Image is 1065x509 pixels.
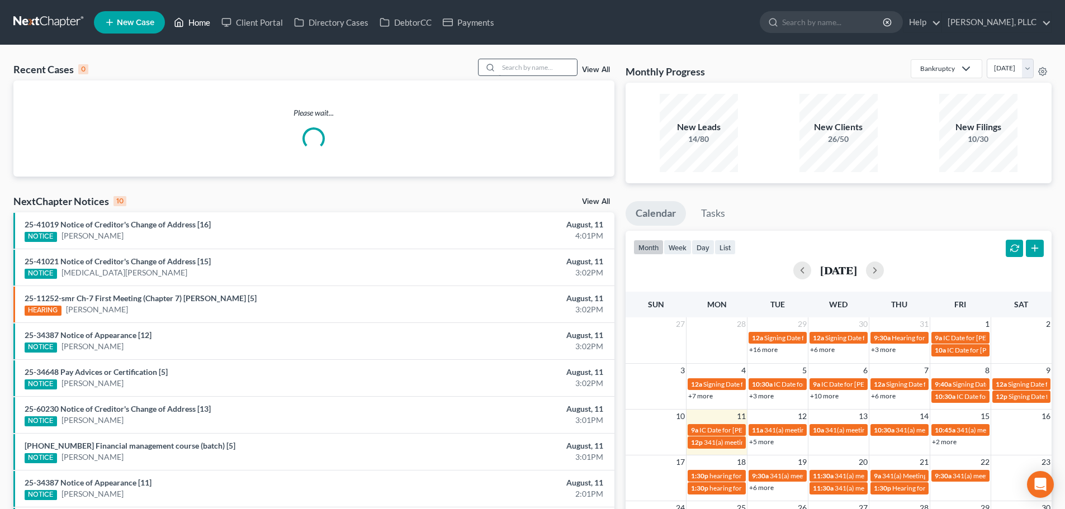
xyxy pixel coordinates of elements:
div: 3:01PM [418,415,603,426]
span: 12 [797,410,808,423]
span: 9a [935,334,942,342]
a: DebtorCC [374,12,437,32]
span: 28 [736,317,747,331]
span: 2 [1045,317,1052,331]
div: 26/50 [799,134,878,145]
div: New Clients [799,121,878,134]
div: HEARING [25,306,61,316]
span: 10:45a [935,426,955,434]
span: 31 [919,317,930,331]
a: +6 more [810,345,835,354]
span: IC Date for [PERSON_NAME] [774,380,859,388]
a: [PERSON_NAME] [61,415,124,426]
span: 4 [740,364,747,377]
span: Wed [829,299,848,309]
span: IC Date for [PERSON_NAME] [957,392,1042,401]
span: 12a [874,380,885,388]
button: month [633,240,664,255]
span: 9a [691,426,698,434]
div: August, 11 [418,477,603,488]
span: 6 [862,364,869,377]
a: View All [582,198,610,206]
div: 10/30 [939,134,1017,145]
span: 12a [996,380,1007,388]
div: 3:02PM [418,341,603,352]
div: Bankruptcy [920,64,955,73]
span: 10:30a [874,426,894,434]
span: 23 [1040,455,1052,469]
a: [PERSON_NAME], PLLC [942,12,1051,32]
span: Mon [707,299,727,309]
span: 30 [858,317,869,331]
span: 21 [919,455,930,469]
button: list [714,240,736,255]
div: NOTICE [25,269,57,279]
span: 11:30a [813,484,834,492]
span: 14 [919,410,930,423]
span: IC Date for [PERSON_NAME] [947,346,1033,354]
span: 12a [691,380,702,388]
div: 4:01PM [418,230,603,241]
a: +16 more [749,345,778,354]
a: 25-41021 Notice of Creditor's Change of Address [15] [25,256,211,266]
a: [PERSON_NAME] [61,230,124,241]
a: [PHONE_NUMBER] Financial management course (batch) [5] [25,441,235,450]
span: 341(a) meeting for [PERSON_NAME] [825,426,933,434]
a: [PERSON_NAME] [61,488,124,500]
a: +10 more [810,392,839,400]
span: 29 [797,317,808,331]
a: +2 more [932,437,957,446]
span: 16 [1040,410,1052,423]
span: 10a [813,426,824,434]
span: 12a [752,334,763,342]
span: 341(a) meeting for [PERSON_NAME] [835,484,943,492]
div: August, 11 [418,440,603,451]
div: 3:02PM [418,304,603,315]
div: NextChapter Notices [13,194,126,208]
span: 12a [813,334,824,342]
a: 25-60230 Notice of Creditor's Change of Address [13] [25,404,211,413]
a: +7 more [688,392,713,400]
span: 5 [801,364,808,377]
span: 341(a) meeting for [PERSON_NAME] [770,472,878,480]
a: 25-34648 Pay Advices or Certification [5] [25,367,168,377]
div: 3:01PM [418,451,603,463]
div: August, 11 [418,256,603,267]
input: Search by name... [782,12,884,32]
span: 13 [858,410,869,423]
span: 9:30a [935,472,952,480]
span: Signing Date for [PERSON_NAME], Tereyana [703,380,833,388]
div: NOTICE [25,379,57,389]
div: Open Intercom Messenger [1027,471,1054,498]
span: 22 [979,455,991,469]
span: 10 [675,410,686,423]
a: Home [168,12,216,32]
div: 2:01PM [418,488,603,500]
span: 341(a) Meeting for [PERSON_NAME] [882,472,991,480]
input: Search by name... [499,59,577,75]
span: 11 [736,410,747,423]
span: 1:30p [691,472,708,480]
span: 10a [935,346,946,354]
span: 9:40a [935,380,952,388]
span: 1 [984,317,991,331]
p: Please wait... [13,107,614,118]
span: 9:30a [752,472,769,480]
span: Signing Date for [PERSON_NAME] [953,380,1053,388]
span: 17 [675,455,686,469]
span: IC Date for [PERSON_NAME], [GEOGRAPHIC_DATA] [699,426,855,434]
span: Signing Date for [PERSON_NAME] [825,334,925,342]
span: Signing Date for [PERSON_NAME] [886,380,986,388]
div: NOTICE [25,453,57,463]
span: Hearing for [PERSON_NAME] & [PERSON_NAME] [892,334,1038,342]
h2: [DATE] [820,264,857,276]
a: View All [582,66,610,74]
span: Hearing for Alleo Holdings Corporation [892,484,1007,492]
div: 3:02PM [418,378,603,389]
span: 12p [996,392,1007,401]
span: New Case [117,18,154,27]
span: 3 [679,364,686,377]
span: IC Date for [PERSON_NAME] [943,334,1029,342]
button: week [664,240,692,255]
span: 341(a) meeting for [PERSON_NAME] [764,426,872,434]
